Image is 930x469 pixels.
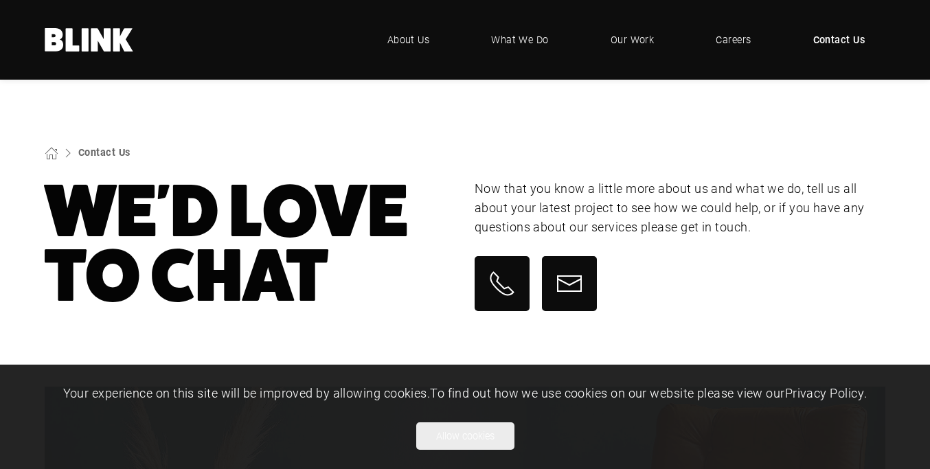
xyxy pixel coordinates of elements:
[367,19,451,60] a: About Us
[793,19,886,60] a: Contact Us
[611,32,655,47] span: Our Work
[716,32,751,47] span: Careers
[387,32,430,47] span: About Us
[590,19,675,60] a: Our Work
[416,422,514,450] button: Allow cookies
[475,179,885,237] p: Now that you know a little more about us and what we do, tell us all about your latest project to...
[695,19,771,60] a: Careers
[785,385,864,401] a: Privacy Policy
[45,179,455,308] h1: We'd Love To Chat
[491,32,549,47] span: What We Do
[813,32,865,47] span: Contact Us
[470,19,569,60] a: What We Do
[63,385,867,401] span: Your experience on this site will be improved by allowing cookies. To find out how we use cookies...
[45,28,134,52] a: Home
[78,146,131,159] a: Contact Us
